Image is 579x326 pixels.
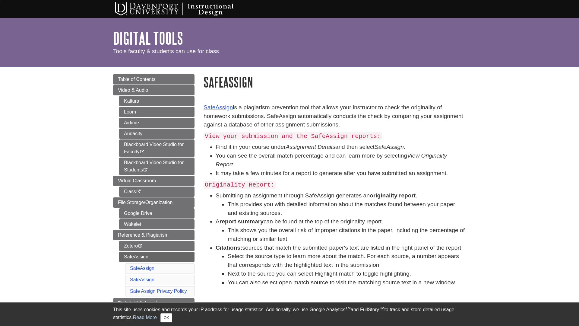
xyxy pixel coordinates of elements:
[216,244,466,287] li: sources that match the submitted paper's text are listed in the right panel of the report.
[119,208,195,219] a: Google Drive
[119,187,195,197] a: Class
[138,244,143,248] i: This link opens in a new window
[113,48,219,54] span: Tools faculty & students can use for class
[119,158,195,175] a: Blackboard Video Studio for Students
[143,168,148,172] i: This link opens in a new window
[204,104,233,110] a: SafeAssign
[118,200,172,205] span: File Storage/Organization
[216,217,466,243] li: A can be found at the top of the originality report.
[113,29,183,47] a: Digital Tools
[375,144,404,150] em: SafeAssign
[204,132,382,140] code: View your submission and the SafeAssign reports:
[113,74,195,85] a: Table of Contents
[216,169,466,178] li: It may take a few minutes for a report to generate after you have submitted an assignment.
[216,245,242,251] strong: Citations:
[379,306,384,310] sup: TM
[110,2,255,17] img: Davenport University Instructional Design
[119,252,195,262] a: SafeAssign
[136,190,141,194] i: This link opens in a new window
[220,218,264,225] strong: report summary
[118,178,156,183] span: Virtual Classroom
[160,313,172,322] button: Close
[130,289,187,294] a: Safe Assign Privacy Policy
[119,107,195,117] a: Loom
[216,143,466,152] li: Find it in your course under and then select .
[118,301,157,306] span: Digital Whiteboard
[119,118,195,128] a: Airtime
[286,144,335,150] em: Assignment Details
[216,191,466,217] li: Submitting an assignment through SafeAssign generates an .
[228,252,466,270] li: Select the source type to learn more about the match. For each source, a number appears that corr...
[118,232,169,238] span: Reference & Plagiarism
[370,192,416,199] strong: originality report
[118,88,148,93] span: Video & Audio
[113,298,195,308] a: Digital Whiteboard
[119,129,195,139] a: Audacity
[119,241,195,251] a: Zotero
[113,176,195,186] a: Virtual Classroom
[228,226,466,244] li: This shows you the overall risk of improper citations in the paper, including the percentage of m...
[113,230,195,240] a: Reference & Plagiarism
[119,139,195,157] a: Blackboard Video Studio for Faculty
[113,197,195,208] a: File Storage/Organization
[204,103,466,129] p: is a plagiarism prevention tool that allows your instructor to check the originality of homework ...
[204,181,276,189] code: Originality Report:
[113,306,466,322] div: This site uses cookies and records your IP address for usage statistics. Additionally, we use Goo...
[216,152,466,169] li: You can see the overall match percentage and can learn more by selecting
[228,270,466,278] li: Next to the source you can select Highlight match to toggle highlighting.
[130,277,154,282] a: SafeAssign
[228,200,466,218] li: This provides you with detailed information about the matches found between your paper and existi...
[130,266,154,271] a: SafeAssign
[140,150,145,154] i: This link opens in a new window
[228,278,466,287] li: You can also select open match source to visit the matching source text in a new window.
[216,152,447,168] em: View Originality Report.
[133,315,157,320] a: Read More
[118,77,156,82] span: Table of Contents
[345,306,350,310] sup: TM
[113,85,195,95] a: Video & Audio
[204,74,466,90] h1: SafeAssign
[119,219,195,229] a: Wakelet
[119,96,195,106] a: Kaltura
